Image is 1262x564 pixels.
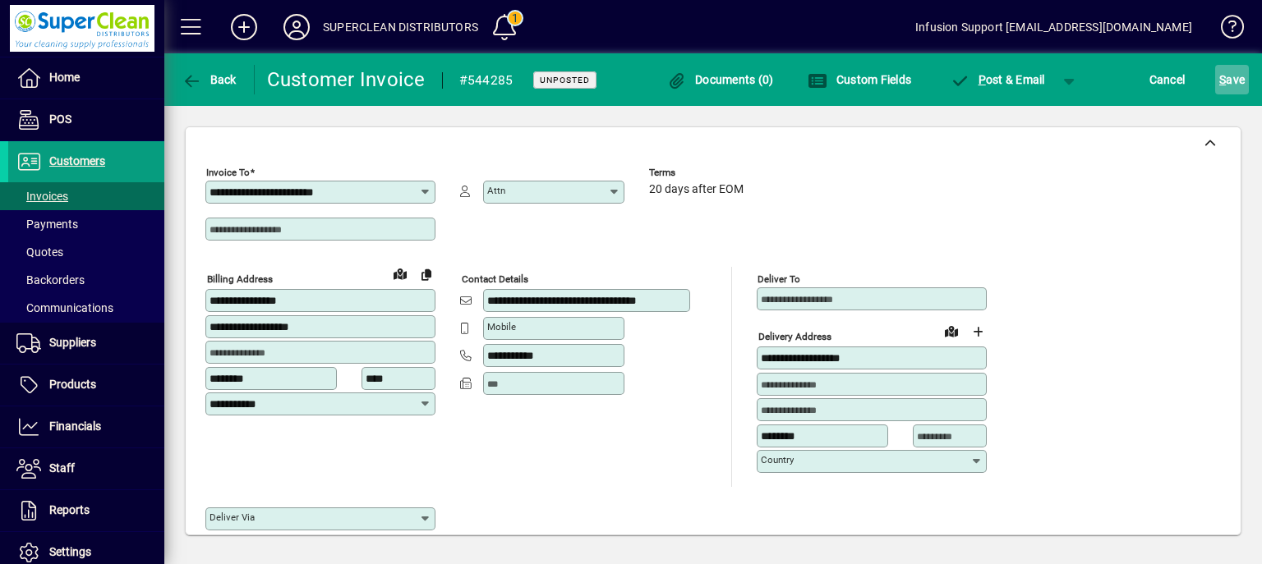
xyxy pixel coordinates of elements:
[965,319,991,345] button: Choose address
[8,57,164,99] a: Home
[49,461,75,475] span: Staff
[915,14,1192,40] div: Infusion Support [EMAIL_ADDRESS][DOMAIN_NAME]
[210,511,255,523] mat-label: Deliver via
[487,185,505,196] mat-label: Attn
[8,266,164,294] a: Backorders
[487,321,516,332] mat-label: Mobile
[182,73,237,86] span: Back
[8,490,164,531] a: Reports
[804,65,915,94] button: Custom Fields
[1215,65,1249,94] button: Save
[1219,66,1245,93] span: ave
[323,14,478,40] div: SUPERCLEAN DISTRIBUTORS
[950,73,1045,86] span: ost & Email
[49,545,91,558] span: Settings
[667,73,774,86] span: Documents (0)
[8,323,164,364] a: Suppliers
[16,245,63,259] span: Quotes
[206,167,250,178] mat-label: Invoice To
[761,454,794,465] mat-label: Country
[49,503,90,516] span: Reports
[387,260,413,287] a: View on map
[1145,65,1190,94] button: Cancel
[49,112,71,126] span: POS
[938,318,965,344] a: View on map
[8,182,164,210] a: Invoices
[1209,3,1241,57] a: Knowledge Base
[8,365,164,406] a: Products
[218,12,270,42] button: Add
[177,65,241,94] button: Back
[49,378,96,391] span: Products
[979,73,986,86] span: P
[1149,66,1186,93] span: Cancel
[413,261,440,287] button: Copy to Delivery address
[16,301,113,314] span: Communications
[808,73,911,86] span: Custom Fields
[16,273,85,287] span: Backorders
[942,65,1053,94] button: Post & Email
[1219,73,1226,86] span: S
[663,65,778,94] button: Documents (0)
[649,183,744,196] span: 20 days after EOM
[649,167,748,178] span: Terms
[8,294,164,322] a: Communications
[49,71,80,84] span: Home
[8,448,164,489] a: Staff
[16,190,68,203] span: Invoices
[49,336,96,349] span: Suppliers
[16,218,78,231] span: Payments
[8,210,164,238] a: Payments
[8,238,164,266] a: Quotes
[49,154,105,167] span: Customers
[8,406,164,447] a: Financials
[267,66,426,93] div: Customer Invoice
[164,65,255,94] app-page-header-button: Back
[540,75,590,85] span: Unposted
[270,12,323,42] button: Profile
[459,67,514,94] div: #544285
[758,273,800,285] mat-label: Deliver To
[49,420,101,433] span: Financials
[8,99,164,140] a: POS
